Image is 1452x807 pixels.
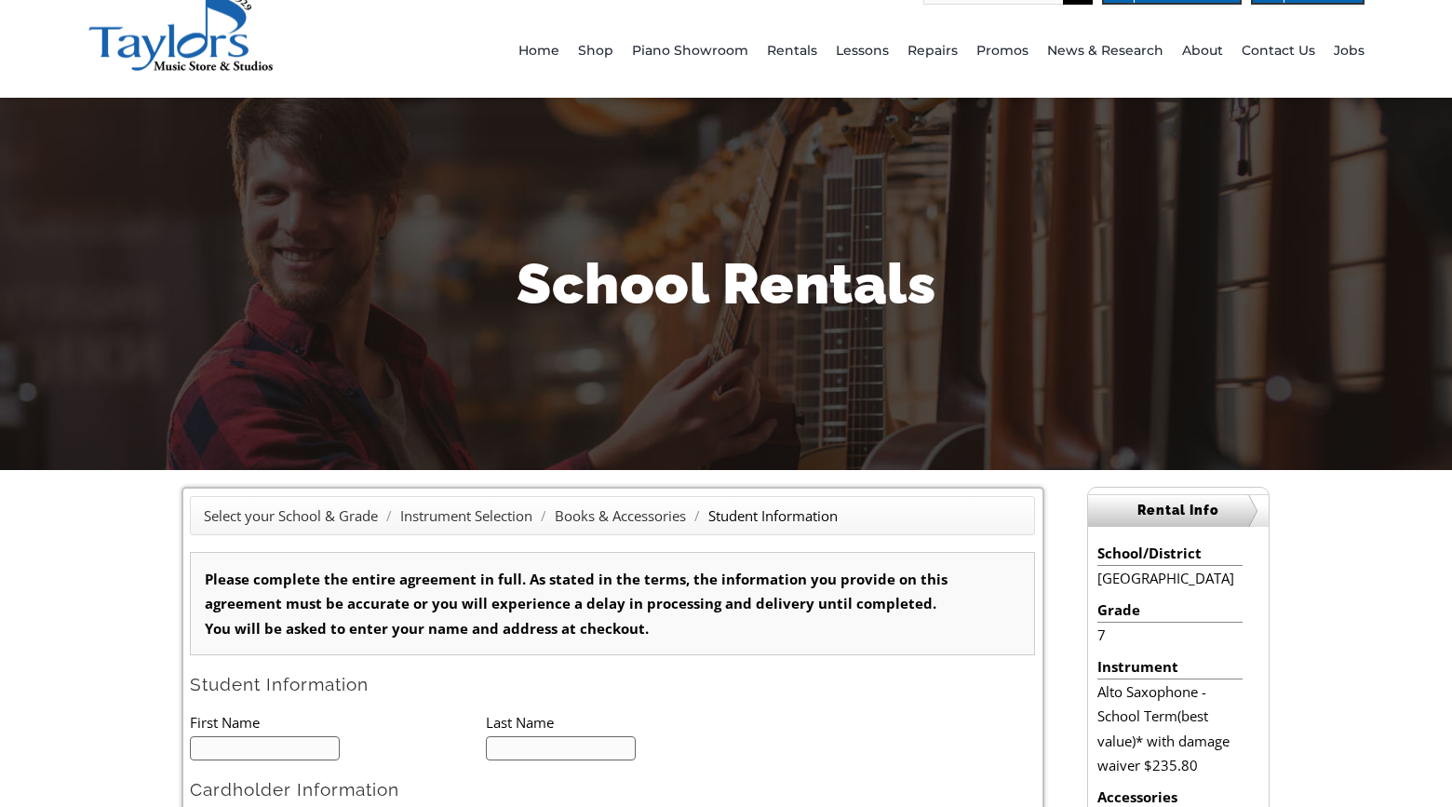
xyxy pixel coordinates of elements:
[907,36,958,66] span: Repairs
[976,5,1028,98] a: Promos
[1242,5,1315,98] a: Contact Us
[976,36,1028,66] span: Promos
[632,36,748,66] span: Piano Showroom
[1088,494,1269,527] h2: Rental Info
[708,504,838,528] li: Student Information
[767,36,817,66] span: Rentals
[690,506,705,525] span: /
[1097,654,1242,679] li: Instrument
[419,5,1365,98] nav: Main Menu
[907,5,958,98] a: Repairs
[190,552,1035,655] div: Please complete the entire agreement in full. As stated in the terms, the information you provide...
[400,506,532,525] a: Instrument Selection
[578,36,613,66] span: Shop
[1097,679,1242,777] li: Alto Saxophone - School Term(best value)* with damage waiver $235.80
[205,5,233,25] span: of 2
[1242,36,1315,66] span: Contact Us
[190,778,1035,801] h2: Cardholder Information
[1097,541,1242,566] li: School/District
[632,5,748,98] a: Piano Showroom
[1334,36,1365,66] span: Jobs
[536,506,551,525] span: /
[392,5,535,24] select: Zoom
[1182,36,1223,66] span: About
[1182,5,1223,98] a: About
[836,5,889,98] a: Lessons
[1047,5,1163,98] a: News & Research
[382,506,397,525] span: /
[1097,566,1242,590] li: [GEOGRAPHIC_DATA]
[190,710,486,734] li: First Name
[555,506,686,525] a: Books & Accessories
[1047,36,1163,66] span: News & Research
[190,673,1035,696] h2: Student Information
[204,506,378,525] a: Select your School & Grade
[578,5,613,98] a: Shop
[155,4,205,24] input: Page
[1097,598,1242,623] li: Grade
[518,36,559,66] span: Home
[486,710,782,734] li: Last Name
[518,5,559,98] a: Home
[836,36,889,66] span: Lessons
[181,245,1270,323] h1: School Rentals
[1097,623,1242,647] li: 7
[1334,5,1365,98] a: Jobs
[767,5,817,98] a: Rentals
